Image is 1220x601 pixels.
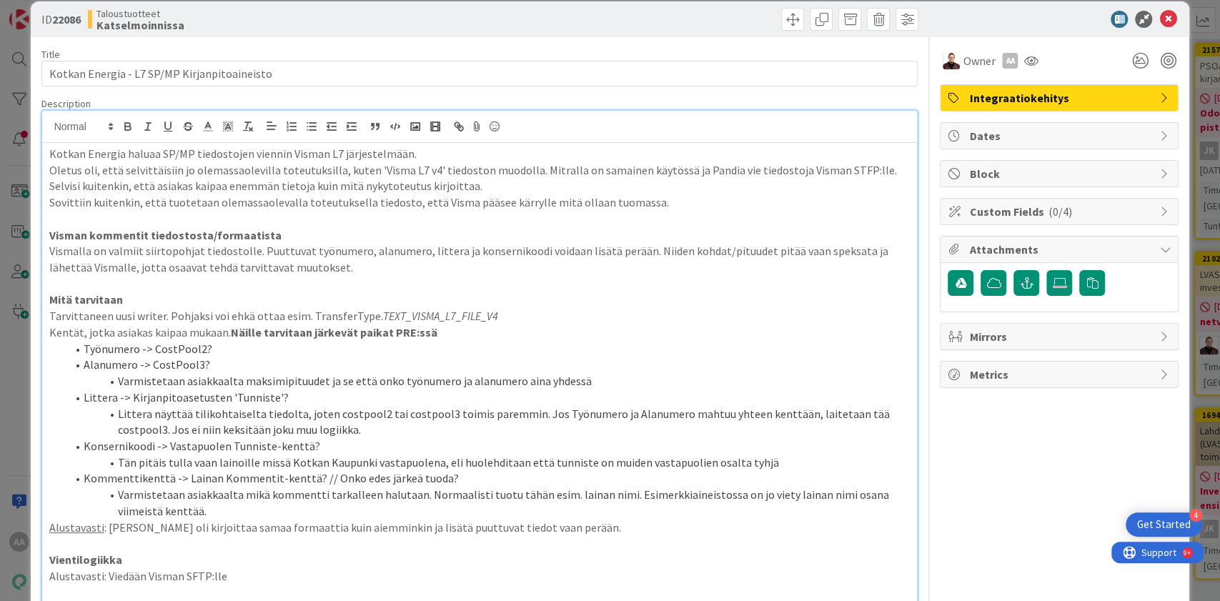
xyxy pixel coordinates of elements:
[969,127,1152,144] span: Dates
[49,292,123,307] strong: Mitä tarvitaan
[66,406,911,438] li: Littera näyttää tilikohtaiselta tiedolta, joten costpool2 tai costpool3 toimis paremmin. Jos Työn...
[969,203,1152,220] span: Custom Fields
[49,520,104,535] u: Alustavasti
[66,487,911,519] li: Varmistetaan asiakkaalta mikä kommentti tarkalleen halutaan. Normaalisti tuotu tähän esim. lainan...
[66,470,911,487] li: Kommenttikenttä -> Lainan Kommentit-kenttä? // Onko edes järkeä tuoda?
[49,243,911,275] p: Vismalla on valmiit siirtopohjat tiedostolle. Puuttuvat työnumero, alanumero, littera ja konserni...
[969,366,1152,383] span: Metrics
[30,2,65,19] span: Support
[66,373,911,389] li: Varmistetaan asiakkaalta maksimipituudet ja se että onko työnumero ja alanumero aina yhdessä
[49,324,911,341] p: Kentät, jotka asiakas kaipaa mukaan.
[969,89,1152,106] span: Integraatiokehitys
[49,308,911,324] p: Tarvittaneen uusi writer. Pohjaksi voi ehkä ottaa esim. TransferType.
[52,12,81,26] b: 22086
[1189,509,1202,522] div: 4
[969,165,1152,182] span: Block
[66,389,911,406] li: Littera -> Kirjanpitoasetusten 'Tunniste'?
[1002,53,1018,69] div: AA
[49,228,282,242] strong: Visman kommentit tiedostosta/formaatista
[41,61,918,86] input: type card name here...
[66,357,911,373] li: Alanumero -> CostPool3?
[1048,204,1071,219] span: ( 0/4 )
[41,48,60,61] label: Title
[41,11,81,28] span: ID
[1137,517,1191,532] div: Get Started
[49,552,122,567] strong: Vientilogiikka
[66,455,911,471] li: Tän pitäis tulla vaan lainoille missä Kotkan Kaupunki vastapuolena, eli huolehditaan että tunnist...
[49,146,911,162] p: Kotkan Energia haluaa SP/MP tiedostojen viennin Visman L7 järjestelmään.
[96,19,184,31] b: Katselmoinnissa
[963,52,995,69] span: Owner
[1126,512,1202,537] div: Open Get Started checklist, remaining modules: 4
[969,328,1152,345] span: Mirrors
[49,162,911,194] p: Oletus oli, että selvittäisiin jo olemassaolevilla toteutuksilla, kuten 'Visma L7 v4' tiedoston m...
[41,97,91,110] span: Description
[66,341,911,357] li: Työnumero -> CostPool2?
[96,8,184,19] span: Taloustuotteet
[49,520,911,536] p: : [PERSON_NAME] oli kirjoittaa samaa formaattia kuin aiemminkin ja lisätä puuttuvat tiedot vaan p...
[66,438,911,455] li: Konsernikoodi -> Vastapuolen Tunniste-kenttä?
[231,325,437,339] strong: Näille tarvitaan järkevät paikat PRE:ssä
[969,241,1152,258] span: Attachments
[72,6,79,17] div: 9+
[943,52,960,69] img: AA
[383,309,498,323] em: TEXT_VISMA_L7_FILE_V4
[49,194,911,211] p: Sovittiin kuitenkin, että tuotetaan olemassaolevalla toteutuksella tiedosto, että Visma pääsee kä...
[49,568,911,585] p: Alustavasti: Viedään Visman SFTP:lle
